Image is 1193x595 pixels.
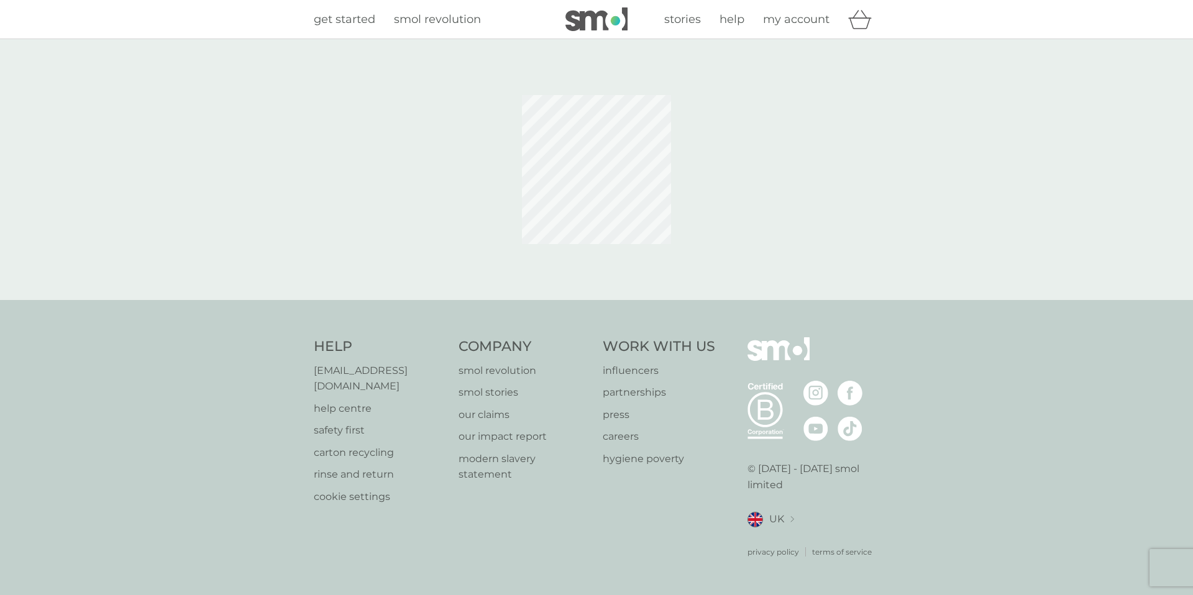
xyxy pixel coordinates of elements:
span: stories [664,12,701,26]
a: our claims [459,407,591,423]
div: basket [848,7,879,32]
a: cookie settings [314,489,446,505]
span: help [720,12,744,26]
a: smol stories [459,384,591,401]
p: © [DATE] - [DATE] smol limited [747,461,880,493]
a: influencers [603,363,715,379]
a: help centre [314,401,446,417]
h4: Work With Us [603,337,715,357]
img: visit the smol Instagram page [803,381,828,406]
a: privacy policy [747,546,799,558]
span: get started [314,12,375,26]
a: my account [763,11,830,29]
a: smol revolution [394,11,481,29]
span: UK [769,511,784,527]
a: help [720,11,744,29]
a: partnerships [603,384,715,401]
img: smol [747,337,810,379]
a: our impact report [459,429,591,445]
a: safety first [314,422,446,438]
a: press [603,407,715,423]
a: terms of service [812,546,872,558]
a: modern slavery statement [459,451,591,483]
a: smol revolution [459,363,591,379]
span: smol revolution [394,12,481,26]
img: select a new location [790,516,794,523]
a: get started [314,11,375,29]
h4: Company [459,337,591,357]
a: hygiene poverty [603,451,715,467]
img: visit the smol Tiktok page [838,416,862,441]
a: stories [664,11,701,29]
img: smol [565,7,628,31]
a: careers [603,429,715,445]
a: carton recycling [314,445,446,461]
span: my account [763,12,830,26]
a: [EMAIL_ADDRESS][DOMAIN_NAME] [314,363,446,394]
img: visit the smol Youtube page [803,416,828,441]
img: visit the smol Facebook page [838,381,862,406]
a: rinse and return [314,466,446,483]
img: UK flag [747,512,763,527]
h4: Help [314,337,446,357]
